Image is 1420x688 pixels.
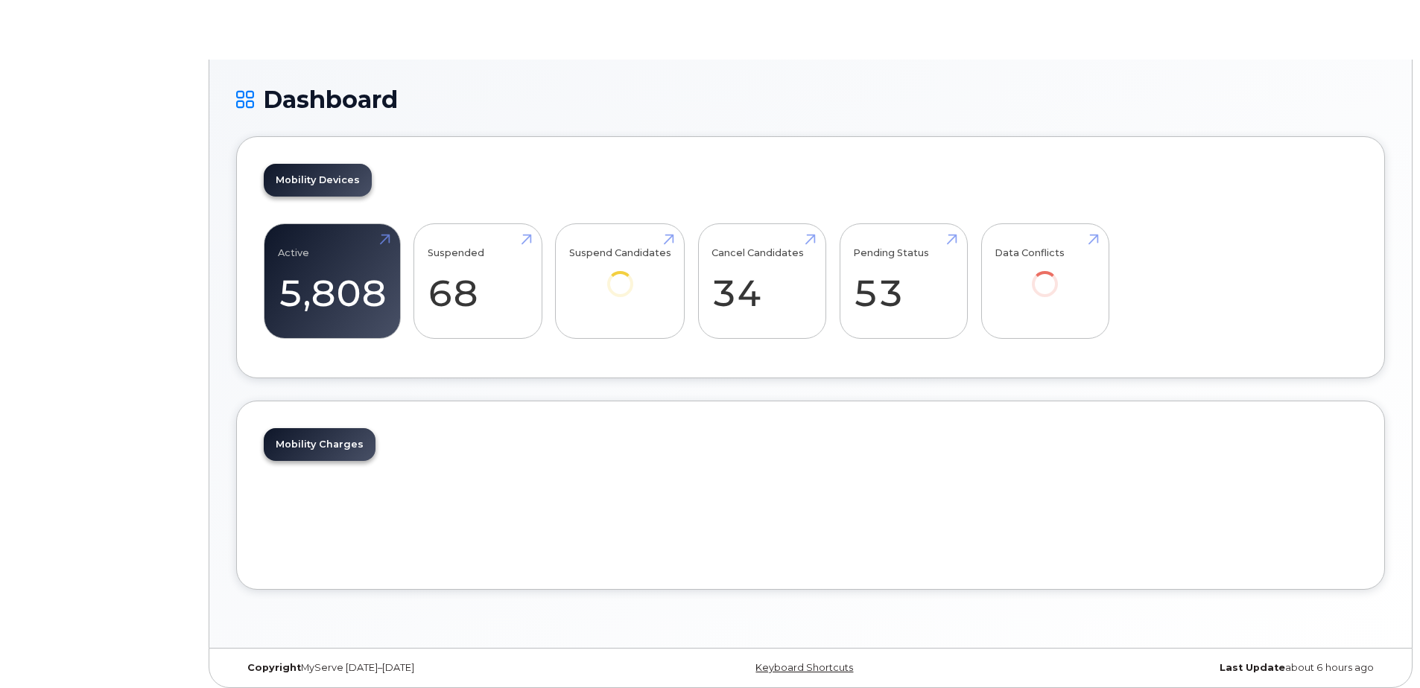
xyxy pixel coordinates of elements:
a: Pending Status 53 [853,232,954,331]
a: Cancel Candidates 34 [711,232,812,331]
div: about 6 hours ago [1002,662,1385,674]
a: Suspended 68 [428,232,528,331]
a: Suspend Candidates [569,232,671,318]
h1: Dashboard [236,86,1385,112]
strong: Last Update [1220,662,1285,673]
a: Keyboard Shortcuts [755,662,853,673]
a: Data Conflicts [995,232,1095,318]
a: Mobility Devices [264,164,372,197]
strong: Copyright [247,662,301,673]
a: Active 5,808 [278,232,387,331]
a: Mobility Charges [264,428,375,461]
div: MyServe [DATE]–[DATE] [236,662,619,674]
